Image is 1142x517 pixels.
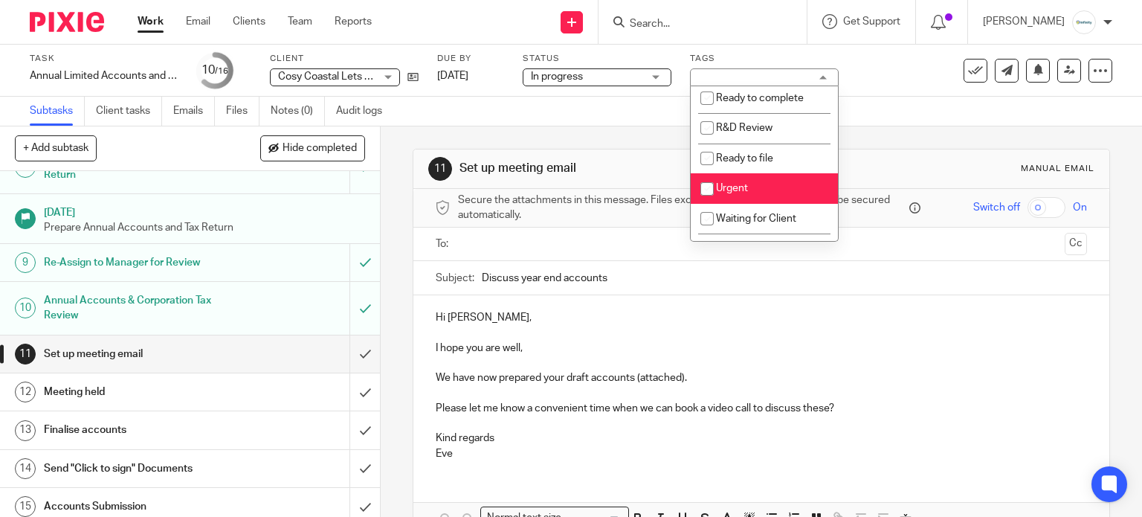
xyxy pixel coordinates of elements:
[716,93,804,103] span: Ready to complete
[44,381,238,403] h1: Meeting held
[335,14,372,29] a: Reports
[260,135,365,161] button: Hide completed
[44,220,365,235] p: Prepare Annual Accounts and Tax Return
[44,289,238,327] h1: Annual Accounts & Corporation Tax Review
[44,457,238,480] h1: Send "Click to sign" Documents
[283,143,357,155] span: Hide completed
[690,53,839,65] label: Tags
[843,16,900,27] span: Get Support
[436,237,452,251] label: To:
[44,419,238,441] h1: Finalise accounts
[226,97,259,126] a: Files
[437,71,468,81] span: [DATE]
[436,341,1088,356] p: I hope you are well,
[30,53,178,65] label: Task
[436,446,1088,461] p: Eve
[270,53,419,65] label: Client
[138,14,164,29] a: Work
[271,97,325,126] a: Notes (0)
[716,213,796,224] span: Waiting for Client
[983,14,1065,29] p: [PERSON_NAME]
[173,97,215,126] a: Emails
[336,97,393,126] a: Audit logs
[716,123,772,133] span: R&D Review
[96,97,162,126] a: Client tasks
[15,496,36,517] div: 15
[15,344,36,365] div: 11
[1072,10,1096,34] img: Infinity%20Logo%20with%20Whitespace%20.png
[436,310,1088,325] p: Hi [PERSON_NAME],
[186,14,210,29] a: Email
[428,157,452,181] div: 11
[1073,200,1087,215] span: On
[628,18,762,31] input: Search
[973,200,1020,215] span: Switch off
[716,183,748,193] span: Urgent
[15,420,36,441] div: 13
[44,251,238,274] h1: Re-Assign to Manager for Review
[459,161,793,176] h1: Set up meeting email
[30,68,178,83] div: Annual Limited Accounts and Corporation Tax Return
[15,135,97,161] button: + Add subtask
[716,153,773,164] span: Ready to file
[1021,163,1094,175] div: Manual email
[436,271,474,286] label: Subject:
[44,343,238,365] h1: Set up meeting email
[1065,233,1087,255] button: Cc
[15,298,36,318] div: 10
[288,14,312,29] a: Team
[15,458,36,479] div: 14
[436,370,1088,385] p: We have now prepared your draft accounts (attached).
[30,97,85,126] a: Subtasks
[30,12,104,32] img: Pixie
[44,202,365,220] h1: [DATE]
[215,67,228,75] small: /16
[437,53,504,65] label: Due by
[531,71,583,82] span: In progress
[15,252,36,273] div: 9
[15,382,36,402] div: 12
[278,71,380,82] span: Cosy Coastal Lets Ltd
[436,401,1088,416] p: Please let me know a convenient time when we can book a video call to discuss these?
[523,53,671,65] label: Status
[233,14,265,29] a: Clients
[436,431,1088,446] p: Kind regards
[201,62,228,79] div: 10
[458,193,906,223] span: Secure the attachments in this message. Files exceeding the size limit (10MB) will be secured aut...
